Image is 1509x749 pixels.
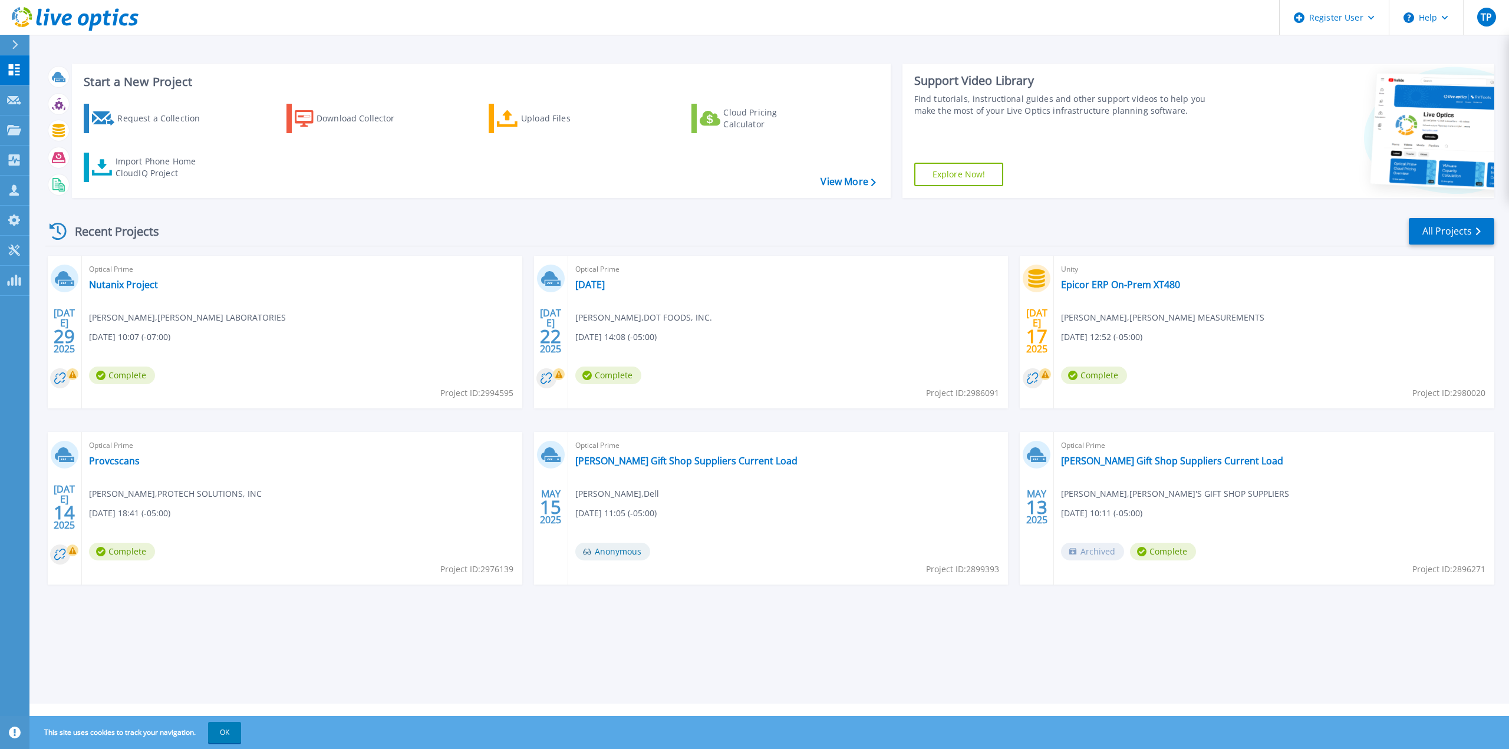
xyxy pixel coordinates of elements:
a: [DATE] [575,279,605,291]
a: Upload Files [489,104,620,133]
span: 13 [1026,502,1047,512]
div: [DATE] 2025 [53,486,75,529]
span: [PERSON_NAME] , [PERSON_NAME] MEASUREMENTS [1061,311,1264,324]
span: Archived [1061,543,1124,560]
span: 22 [540,331,561,341]
div: MAY 2025 [1026,486,1048,529]
span: Unity [1061,263,1487,276]
a: All Projects [1409,218,1494,245]
span: Complete [89,367,155,384]
div: [DATE] 2025 [1026,309,1048,352]
span: Project ID: 2980020 [1412,387,1485,400]
a: Cloud Pricing Calculator [691,104,823,133]
span: This site uses cookies to track your navigation. [32,722,241,743]
span: Project ID: 2986091 [926,387,999,400]
div: MAY 2025 [539,486,562,529]
span: [DATE] 11:05 (-05:00) [575,507,657,520]
a: [PERSON_NAME] Gift Shop Suppliers Current Load [575,455,798,467]
a: Provcscans [89,455,140,467]
div: Cloud Pricing Calculator [723,107,818,130]
a: Nutanix Project [89,279,158,291]
span: 14 [54,507,75,517]
span: Complete [1061,367,1127,384]
span: Project ID: 2994595 [440,387,513,400]
span: [DATE] 12:52 (-05:00) [1061,331,1142,344]
div: Download Collector [317,107,411,130]
span: Anonymous [575,543,650,560]
a: Explore Now! [914,163,1004,186]
span: [DATE] 14:08 (-05:00) [575,331,657,344]
a: View More [821,176,875,187]
span: [PERSON_NAME] , [PERSON_NAME]'S GIFT SHOP SUPPLIERS [1061,487,1289,500]
h3: Start a New Project [84,75,875,88]
span: Optical Prime [1061,439,1487,452]
span: [PERSON_NAME] , Dell [575,487,659,500]
div: Request a Collection [117,107,212,130]
span: 29 [54,331,75,341]
span: Optical Prime [89,263,515,276]
div: Recent Projects [45,217,175,246]
span: Optical Prime [575,439,1001,452]
a: Epicor ERP On-Prem XT480 [1061,279,1180,291]
a: Download Collector [286,104,418,133]
span: 15 [540,502,561,512]
div: [DATE] 2025 [53,309,75,352]
div: Support Video Library [914,73,1220,88]
span: [DATE] 10:07 (-07:00) [89,331,170,344]
span: [DATE] 18:41 (-05:00) [89,507,170,520]
span: Complete [575,367,641,384]
span: [DATE] 10:11 (-05:00) [1061,507,1142,520]
div: Find tutorials, instructional guides and other support videos to help you make the most of your L... [914,93,1220,117]
a: Request a Collection [84,104,215,133]
span: Project ID: 2899393 [926,563,999,576]
div: [DATE] 2025 [539,309,562,352]
span: [PERSON_NAME] , [PERSON_NAME] LABORATORIES [89,311,286,324]
span: [PERSON_NAME] , PROTECH SOLUTIONS, INC [89,487,262,500]
span: [PERSON_NAME] , DOT FOODS, INC. [575,311,712,324]
span: 17 [1026,331,1047,341]
div: Upload Files [521,107,615,130]
span: Project ID: 2896271 [1412,563,1485,576]
span: TP [1481,12,1492,22]
div: Import Phone Home CloudIQ Project [116,156,207,179]
button: OK [208,722,241,743]
span: Complete [1130,543,1196,560]
span: Project ID: 2976139 [440,563,513,576]
span: Complete [89,543,155,560]
span: Optical Prime [575,263,1001,276]
a: [PERSON_NAME] Gift Shop Suppliers Current Load [1061,455,1283,467]
span: Optical Prime [89,439,515,452]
